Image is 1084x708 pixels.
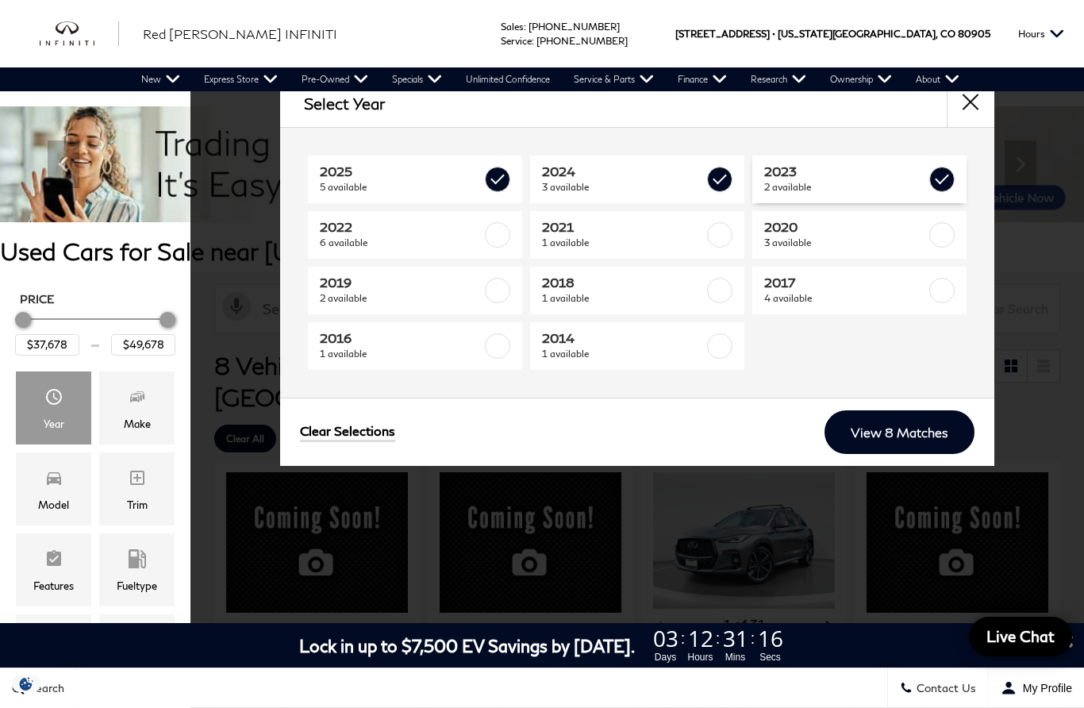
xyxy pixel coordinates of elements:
[751,626,755,650] span: :
[308,322,522,370] a: 20161 available
[99,533,175,606] div: FueltypeFueltype
[127,496,148,514] div: Trim
[192,67,290,91] a: Express Store
[524,21,526,33] span: :
[913,682,976,695] span: Contact Us
[308,156,522,203] a: 20255 available
[40,21,119,47] a: infiniti
[99,452,175,525] div: TrimTrim
[530,156,744,203] a: 20243 available
[542,219,704,235] span: 2021
[38,496,69,514] div: Model
[542,164,704,179] span: 2024
[320,275,482,291] span: 2019
[721,650,751,664] span: Mins
[117,577,157,594] div: Fueltype
[530,211,744,259] a: 20211 available
[542,291,704,306] span: 1 available
[16,614,91,687] div: TransmissionTransmission
[44,545,63,577] span: Features
[44,415,64,433] div: Year
[764,179,926,195] span: 2 available
[16,452,91,525] div: ModelModel
[320,179,482,195] span: 5 available
[111,334,175,355] input: Maximum
[99,614,175,687] div: MileageMileage
[755,650,786,664] span: Secs
[15,312,31,328] div: Minimum Price
[129,67,971,91] nav: Main Navigation
[8,675,44,692] section: Click to Open Cookie Consent Modal
[99,371,175,444] div: MakeMake
[666,67,739,91] a: Finance
[562,67,666,91] a: Service & Parts
[129,67,192,91] a: New
[308,211,522,259] a: 20226 available
[143,25,337,44] a: Red [PERSON_NAME] INFINITI
[752,156,967,203] a: 20232 available
[320,235,482,251] span: 6 available
[681,626,686,650] span: :
[989,668,1084,708] button: Open user profile menu
[501,35,532,47] span: Service
[651,650,681,664] span: Days
[675,28,990,40] a: [STREET_ADDRESS] • [US_STATE][GEOGRAPHIC_DATA], CO 80905
[124,415,151,433] div: Make
[764,291,926,306] span: 4 available
[904,67,971,91] a: About
[320,291,482,306] span: 2 available
[969,617,1072,656] a: Live Chat
[532,35,534,47] span: :
[454,67,562,91] a: Unlimited Confidence
[651,627,681,649] span: 03
[542,330,704,346] span: 2014
[825,410,974,454] a: View 8 Matches
[716,626,721,650] span: :
[320,219,482,235] span: 2022
[755,627,786,649] span: 16
[160,312,175,328] div: Maximum Price
[300,423,395,442] a: Clear Selections
[308,267,522,314] a: 20192 available
[143,26,337,41] span: Red [PERSON_NAME] INFINITI
[320,330,482,346] span: 2016
[542,275,704,291] span: 2018
[721,627,751,649] span: 31
[33,577,74,594] div: Features
[128,464,147,496] span: Trim
[128,383,147,415] span: Make
[542,235,704,251] span: 1 available
[764,235,926,251] span: 3 available
[947,79,994,127] button: close
[752,267,967,314] a: 20174 available
[290,67,380,91] a: Pre-Owned
[536,35,628,47] a: [PHONE_NUMBER]
[542,346,704,362] span: 1 available
[764,219,926,235] span: 2020
[128,545,147,577] span: Fueltype
[320,346,482,362] span: 1 available
[25,682,64,695] span: Search
[542,179,704,195] span: 3 available
[44,383,63,415] span: Year
[764,275,926,291] span: 2017
[15,306,175,355] div: Price
[739,67,818,91] a: Research
[686,650,716,664] span: Hours
[16,371,91,444] div: YearYear
[501,21,524,33] span: Sales
[818,67,904,91] a: Ownership
[48,140,79,188] div: Previous
[16,533,91,606] div: FeaturesFeatures
[299,636,635,656] span: Lock in up to $7,500 EV Savings by [DATE].
[752,211,967,259] a: 20203 available
[380,67,454,91] a: Specials
[529,21,620,33] a: [PHONE_NUMBER]
[40,21,119,47] img: INFINITI
[304,94,385,112] h2: Select Year
[20,292,171,306] h5: Price
[530,322,744,370] a: 20141 available
[320,164,482,179] span: 2025
[1017,682,1072,695] span: My Profile
[530,267,744,314] a: 20181 available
